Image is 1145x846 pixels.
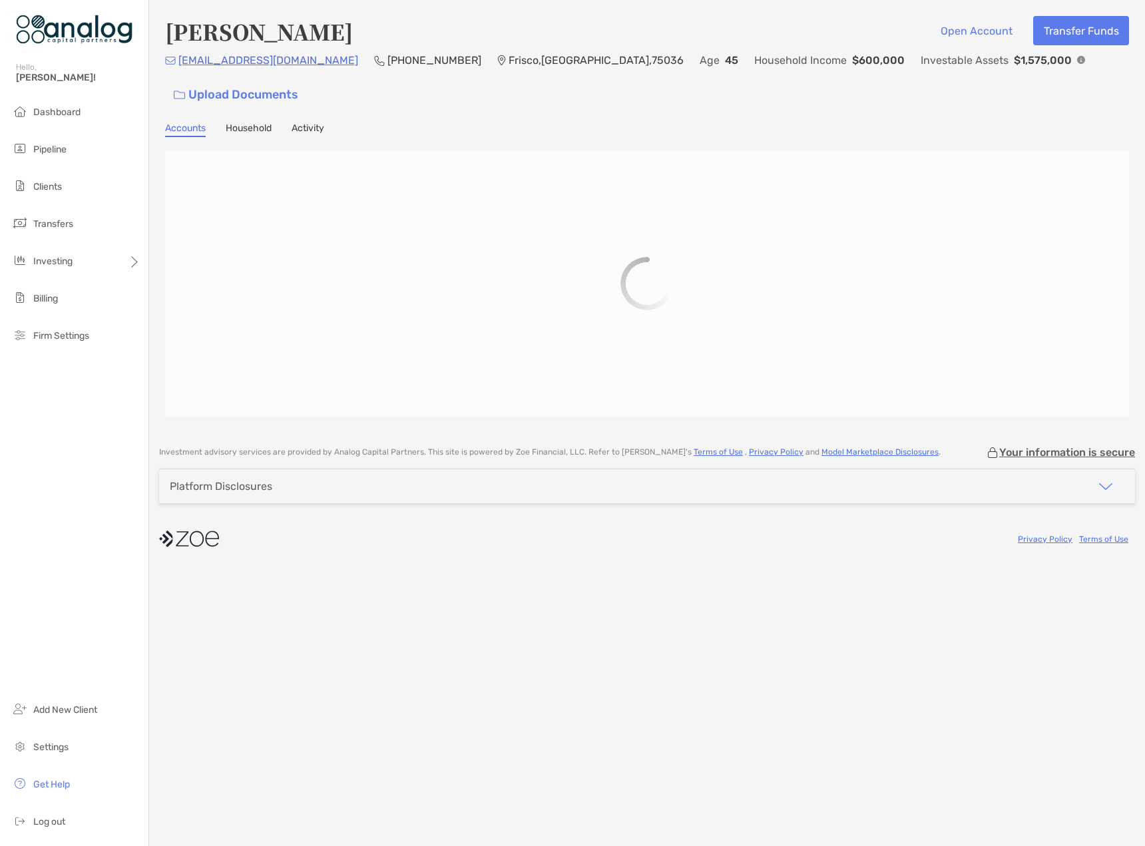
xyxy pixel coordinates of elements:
[1018,534,1072,544] a: Privacy Policy
[12,701,28,717] img: add_new_client icon
[226,122,272,137] a: Household
[374,55,385,66] img: Phone Icon
[852,52,905,69] p: $600,000
[165,81,307,109] a: Upload Documents
[12,813,28,829] img: logout icon
[12,290,28,306] img: billing icon
[33,704,97,716] span: Add New Client
[12,252,28,268] img: investing icon
[33,106,81,118] span: Dashboard
[33,779,70,790] span: Get Help
[159,524,219,554] img: company logo
[170,480,272,493] div: Platform Disclosures
[1014,52,1072,69] p: $1,575,000
[694,447,743,457] a: Terms of Use
[497,55,506,66] img: Location Icon
[387,52,481,69] p: [PHONE_NUMBER]
[12,327,28,343] img: firm-settings icon
[174,91,185,100] img: button icon
[12,140,28,156] img: pipeline icon
[509,52,684,69] p: Frisco , [GEOGRAPHIC_DATA] , 75036
[33,144,67,155] span: Pipeline
[292,122,324,137] a: Activity
[16,72,140,83] span: [PERSON_NAME]!
[165,122,206,137] a: Accounts
[33,330,89,341] span: Firm Settings
[165,57,176,65] img: Email Icon
[821,447,939,457] a: Model Marketplace Disclosures
[754,52,847,69] p: Household Income
[159,447,941,457] p: Investment advisory services are provided by Analog Capital Partners . This site is powered by Zo...
[16,5,132,53] img: Zoe Logo
[12,738,28,754] img: settings icon
[33,256,73,267] span: Investing
[33,816,65,827] span: Log out
[165,16,353,47] h4: [PERSON_NAME]
[1033,16,1129,45] button: Transfer Funds
[33,741,69,753] span: Settings
[12,775,28,791] img: get-help icon
[1079,534,1128,544] a: Terms of Use
[12,178,28,194] img: clients icon
[33,181,62,192] span: Clients
[1077,56,1085,64] img: Info Icon
[700,52,720,69] p: Age
[178,52,358,69] p: [EMAIL_ADDRESS][DOMAIN_NAME]
[930,16,1023,45] button: Open Account
[999,446,1135,459] p: Your information is secure
[725,52,738,69] p: 45
[921,52,1009,69] p: Investable Assets
[12,215,28,231] img: transfers icon
[33,293,58,304] span: Billing
[12,103,28,119] img: dashboard icon
[33,218,73,230] span: Transfers
[749,447,803,457] a: Privacy Policy
[1098,479,1114,495] img: icon arrow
